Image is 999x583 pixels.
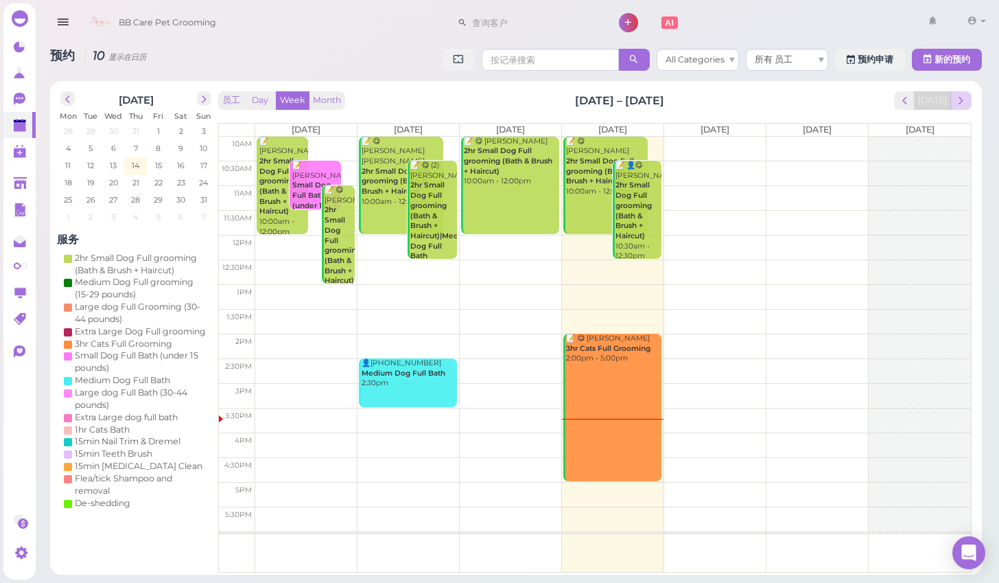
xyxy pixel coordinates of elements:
[178,125,185,137] span: 2
[154,142,162,155] span: 8
[914,91,951,110] button: [DATE]
[65,211,71,223] span: 1
[108,159,118,172] span: 13
[410,181,473,260] b: 2hr Small Dog Full grooming (Bath & Brush + Haircut)|Medium Dog Full Bath
[463,137,559,187] div: 📝 😋 [PERSON_NAME] 10:00am - 12:00pm
[50,48,78,62] span: 预约
[200,125,207,137] span: 3
[233,238,252,247] span: 12pm
[198,142,209,155] span: 10
[177,211,185,223] span: 6
[199,194,209,206] span: 31
[565,137,647,197] div: 📝 😋 [PERSON_NAME] 10:00am - 12:00pm
[224,461,252,470] span: 4:30pm
[292,124,320,135] span: [DATE]
[85,194,97,206] span: 26
[225,510,252,519] span: 5:30pm
[235,436,252,445] span: 4pm
[197,91,211,106] button: next
[176,176,187,189] span: 23
[108,176,119,189] span: 20
[666,54,725,65] span: All Categories
[467,12,600,34] input: 查询客户
[119,91,154,106] h2: [DATE]
[482,49,619,71] input: 按记录搜索
[153,111,163,121] span: Fri
[63,176,73,189] span: 18
[244,91,277,110] button: Day
[325,205,361,285] b: 2hr Small Dog Full grooming (Bath & Brush + Haircut)
[222,263,252,272] span: 12:30pm
[131,125,141,137] span: 31
[154,159,163,172] span: 15
[75,325,206,338] div: Extra Large Dog Full grooming
[130,194,141,206] span: 28
[361,358,456,389] div: 👤[PHONE_NUMBER] 2:30pm
[153,176,164,189] span: 22
[198,176,209,189] span: 24
[950,91,972,110] button: next
[75,276,208,301] div: Medium Dog Full grooming (15-29 pounds)
[566,344,650,353] b: 3hr Cats Full Grooming
[108,194,119,206] span: 27
[129,111,143,121] span: Thu
[235,485,252,494] span: 5pm
[410,161,456,282] div: 📝 😋 (2) [PERSON_NAME] 10:30am - 12:30pm
[75,387,208,411] div: Large dog Full Bath (30-44 pounds)
[234,189,252,198] span: 11am
[87,142,94,155] span: 5
[200,211,207,223] span: 7
[225,411,252,420] span: 3:30pm
[224,214,252,222] span: 11:30am
[108,125,119,137] span: 30
[177,142,185,155] span: 9
[130,159,141,172] span: 14
[75,497,130,510] div: De-shedding
[222,164,252,173] span: 10:30am
[218,91,244,110] button: 员工
[894,91,915,110] button: prev
[615,181,652,240] b: 2hr Small Dog Full grooming (Bath & Brush + Haircut)
[60,111,77,121] span: Mon
[86,159,95,172] span: 12
[75,252,208,277] div: 2hr Small Dog Full grooming (Bath & Brush + Haircut)
[906,124,935,135] span: [DATE]
[598,124,627,135] span: [DATE]
[75,338,172,350] div: 3hr Cats Full Grooming
[394,124,423,135] span: [DATE]
[104,111,122,121] span: Wed
[235,337,252,346] span: 2pm
[199,159,209,172] span: 17
[75,301,208,325] div: Large dog Full Grooming (30-44 pounds)
[75,374,170,387] div: Medium Dog Full Bath
[701,124,729,135] span: [DATE]
[912,49,982,71] button: 新的预约
[196,111,211,121] span: Sun
[75,460,202,472] div: 15min [MEDICAL_DATA] Clean
[362,369,445,378] b: Medium Dog Full Bath
[755,54,792,65] span: 所有 员工
[87,211,94,223] span: 2
[75,448,152,460] div: 15min Teeth Brush
[566,157,634,185] b: 2hr Small Dog Full grooming (Bath & Brush + Haircut)
[575,93,664,108] h2: [DATE] – [DATE]
[86,176,96,189] span: 19
[110,142,117,155] span: 6
[75,424,130,436] div: 1hr Cats Bath
[361,137,443,207] div: 📝 😋 [PERSON_NAME] [PERSON_NAME] 10:00am - 12:00pm
[259,157,296,216] b: 2hr Small Dog Full grooming (Bath & Brush + Haircut)
[155,211,162,223] span: 5
[84,111,97,121] span: Tue
[60,91,75,106] button: prev
[175,194,187,206] span: 30
[835,49,905,71] a: 预约申请
[324,185,354,317] div: 📝 😋 [PERSON_NAME] 11:00am - 1:00pm
[952,536,985,569] div: Open Intercom Messenger
[85,48,146,62] i: 10
[259,137,308,238] div: 📝 [PERSON_NAME] 10:00am - 12:00pm
[131,176,141,189] span: 21
[935,54,970,65] span: 新的预约
[803,124,832,135] span: [DATE]
[615,161,661,262] div: 📝 👤😋 [PERSON_NAME] 10:30am - 12:30pm
[174,111,187,121] span: Sat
